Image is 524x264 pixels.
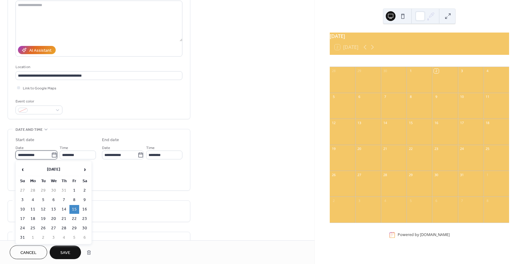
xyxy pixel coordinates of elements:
[332,172,336,177] div: 26
[420,232,450,238] a: [DOMAIN_NAME]
[49,214,58,223] td: 20
[16,145,24,151] span: Date
[38,214,48,223] td: 19
[357,198,362,203] div: 3
[69,177,79,186] th: Fr
[38,177,48,186] th: Tu
[383,172,387,177] div: 28
[408,120,413,125] div: 15
[69,205,79,214] td: 15
[485,198,490,203] div: 8
[28,214,38,223] td: 18
[332,147,336,151] div: 19
[408,69,413,73] div: 1
[383,95,387,99] div: 7
[80,196,90,204] td: 9
[10,245,47,259] button: Cancel
[102,137,119,143] div: End date
[59,214,69,223] td: 21
[49,233,58,242] td: 3
[80,233,90,242] td: 6
[18,233,27,242] td: 31
[80,214,90,223] td: 23
[460,120,464,125] div: 17
[38,233,48,242] td: 2
[456,55,480,67] div: Fri
[18,224,27,233] td: 24
[408,172,413,177] div: 29
[16,64,181,70] div: Location
[38,205,48,214] td: 12
[332,198,336,203] div: 2
[80,163,89,175] span: ›
[460,95,464,99] div: 10
[357,147,362,151] div: 20
[460,69,464,73] div: 3
[69,224,79,233] td: 29
[38,186,48,195] td: 29
[59,177,69,186] th: Th
[332,69,336,73] div: 28
[59,205,69,214] td: 14
[434,172,438,177] div: 30
[50,245,81,259] button: Save
[434,120,438,125] div: 16
[16,137,34,143] div: Start date
[18,177,27,186] th: Su
[335,55,359,67] div: Sun
[18,214,27,223] td: 17
[357,95,362,99] div: 6
[80,224,90,233] td: 30
[18,163,27,175] span: ‹
[80,205,90,214] td: 16
[383,198,387,203] div: 4
[383,55,407,67] div: Tue
[16,98,61,105] div: Event color
[59,233,69,242] td: 4
[18,46,56,54] button: AI Assistant
[332,95,336,99] div: 5
[460,172,464,177] div: 31
[16,127,43,133] span: Date and time
[23,85,56,92] span: Link to Google Maps
[49,205,58,214] td: 13
[80,177,90,186] th: Sa
[18,196,27,204] td: 3
[408,95,413,99] div: 8
[38,196,48,204] td: 5
[38,224,48,233] td: 26
[330,33,509,40] div: [DATE]
[18,186,27,195] td: 27
[485,120,490,125] div: 18
[28,177,38,186] th: Mo
[28,224,38,233] td: 25
[59,186,69,195] td: 31
[28,186,38,195] td: 28
[357,172,362,177] div: 27
[485,147,490,151] div: 25
[80,186,90,195] td: 2
[28,205,38,214] td: 11
[29,47,51,54] div: AI Assistant
[485,95,490,99] div: 11
[434,147,438,151] div: 23
[49,186,58,195] td: 30
[28,196,38,204] td: 4
[28,233,38,242] td: 1
[408,198,413,203] div: 5
[383,120,387,125] div: 14
[60,250,70,256] span: Save
[18,205,27,214] td: 10
[102,145,110,151] span: Date
[69,186,79,195] td: 1
[357,69,362,73] div: 29
[59,196,69,204] td: 7
[20,250,37,256] span: Cancel
[69,233,79,242] td: 5
[460,198,464,203] div: 7
[383,69,387,73] div: 30
[407,55,431,67] div: Wed
[69,196,79,204] td: 8
[357,120,362,125] div: 13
